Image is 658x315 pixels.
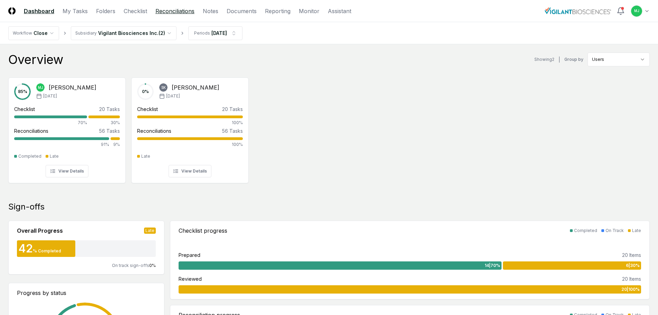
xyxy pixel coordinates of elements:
div: Late [632,228,641,234]
div: 20 Items [622,275,641,282]
a: Checklist progressCompletedOn TrackLatePrepared20 Items14|70%6|30%Reviewed20 Items20|100% [170,221,650,299]
span: [DATE] [166,93,180,99]
button: Periods[DATE] [188,26,242,40]
a: 85%MJ[PERSON_NAME][DATE]Checklist20 Tasks70%30%Reconciliations56 Tasks91%9%CompletedLateView Details [8,72,126,183]
div: Late [144,228,156,234]
a: Reconciliations [155,7,194,15]
span: 14 | 70 % [485,262,500,269]
a: Checklist [124,7,147,15]
div: Showing 2 [534,56,554,63]
div: 20 Tasks [99,105,120,113]
div: On Track [605,228,624,234]
div: 9% [111,141,120,148]
div: 56 Tasks [222,127,243,135]
div: 70% [14,120,87,126]
button: View Details [169,165,211,177]
div: 42 [17,243,33,254]
div: Reconciliations [137,127,171,135]
img: Vigilant Biosciences logo [545,8,611,14]
a: Assistant [328,7,351,15]
div: [DATE] [211,29,227,37]
div: | [559,56,560,63]
div: Completed [18,153,41,159]
span: 0 % [149,263,156,268]
div: Subsidiary [75,30,97,36]
button: View Details [46,165,88,177]
div: Checklist [14,105,35,113]
span: On track sign-offs [112,263,149,268]
div: 56 Tasks [99,127,120,135]
div: 91% [14,141,109,148]
a: 0%SK[PERSON_NAME][DATE]Checklist20 Tasks100%Reconciliations56 Tasks100%LateView Details [131,72,249,183]
nav: breadcrumb [8,26,242,40]
a: Documents [227,7,257,15]
div: Overall Progress [17,226,63,235]
span: 6 | 30 % [626,262,640,269]
span: MJ [634,8,639,13]
div: % Completed [33,248,61,254]
a: Folders [96,7,115,15]
div: [PERSON_NAME] [172,83,219,92]
div: Checklist [137,105,158,113]
div: Late [141,153,150,159]
div: [PERSON_NAME] [49,83,96,92]
div: Workflow [13,30,32,36]
div: Sign-offs [8,201,650,212]
button: MJ [630,5,643,17]
a: Notes [203,7,218,15]
div: Checklist progress [179,226,227,235]
div: 20 Items [622,251,641,259]
div: 100% [137,120,243,126]
img: Logo [8,7,16,15]
span: SK [161,85,166,90]
div: Periods [194,30,210,36]
div: Completed [574,228,597,234]
div: Progress by status [17,289,156,297]
a: My Tasks [63,7,88,15]
span: [DATE] [43,93,57,99]
span: MJ [38,85,43,90]
div: 20 Tasks [222,105,243,113]
div: 100% [137,141,243,148]
div: Reconciliations [14,127,48,135]
label: Group by [564,57,583,62]
a: Dashboard [24,7,54,15]
div: 30% [88,120,120,126]
div: Reviewed [179,275,202,282]
span: 20 | 100 % [621,286,640,293]
div: Prepared [179,251,200,259]
a: Monitor [299,7,320,15]
div: Overview [8,53,63,66]
a: Reporting [265,7,290,15]
div: Late [50,153,59,159]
